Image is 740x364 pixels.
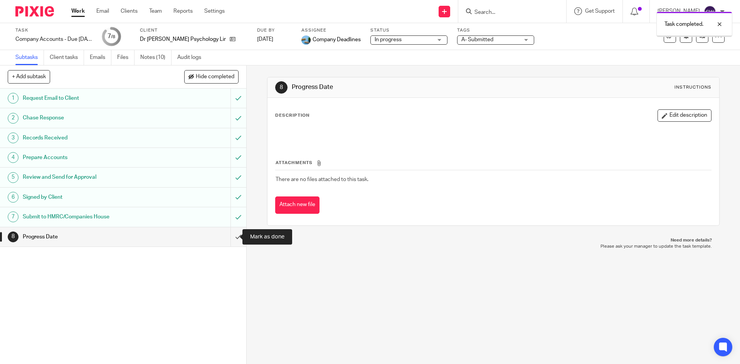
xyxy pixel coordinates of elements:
span: Company Deadlines [313,36,361,44]
a: Subtasks [15,50,44,65]
div: 5 [8,172,18,183]
h1: Review and Send for Approval [23,171,156,183]
a: Work [71,7,85,15]
div: 6 [8,192,18,203]
h1: Progress Date [292,83,510,91]
div: 4 [8,152,18,163]
h1: Signed by Client [23,191,156,203]
div: 8 [8,231,18,242]
small: /8 [111,35,115,39]
button: Edit description [658,109,711,122]
p: Need more details? [275,237,711,243]
div: Company Accounts - Due 1st May 2023 Onwards [15,35,92,43]
span: In progress [375,37,402,42]
a: Client tasks [50,50,84,65]
button: Hide completed [184,70,239,83]
label: Task [15,27,92,34]
p: Dr [PERSON_NAME] Psychology Limited [140,35,226,43]
a: Files [117,50,135,65]
h1: Prepare Accounts [23,152,156,163]
h1: Chase Response [23,112,156,124]
img: Pixie [15,6,54,17]
label: Due by [257,27,292,34]
div: 1 [8,93,18,104]
a: Emails [90,50,111,65]
a: Clients [121,7,138,15]
div: 3 [8,133,18,143]
a: Settings [204,7,225,15]
a: Team [149,7,162,15]
a: Notes (10) [140,50,172,65]
h1: Progress Date [23,231,156,243]
span: [DATE] [257,37,273,42]
button: + Add subtask [8,70,50,83]
p: Please ask your manager to update the task template. [275,243,711,250]
img: 1000002133.jpg [301,35,311,45]
div: 7 [108,32,115,41]
span: Attachments [276,161,313,165]
span: A- Submitted [461,37,493,42]
div: Instructions [674,84,711,91]
p: Task completed. [664,20,703,28]
h1: Records Received [23,132,156,144]
div: 8 [275,81,288,94]
h1: Submit to HMRC/Companies House [23,211,156,223]
div: 2 [8,113,18,124]
button: Attach new file [275,196,320,214]
h1: Request Email to Client [23,92,156,104]
label: Assignee [301,27,361,34]
div: 7 [8,211,18,222]
a: Reports [173,7,193,15]
p: Description [275,112,309,119]
span: Hide completed [196,74,234,80]
a: Audit logs [177,50,207,65]
label: Client [140,27,247,34]
div: Company Accounts - Due [DATE] Onwards [15,35,92,43]
a: Email [96,7,109,15]
img: svg%3E [704,5,716,18]
span: There are no files attached to this task. [276,177,368,182]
